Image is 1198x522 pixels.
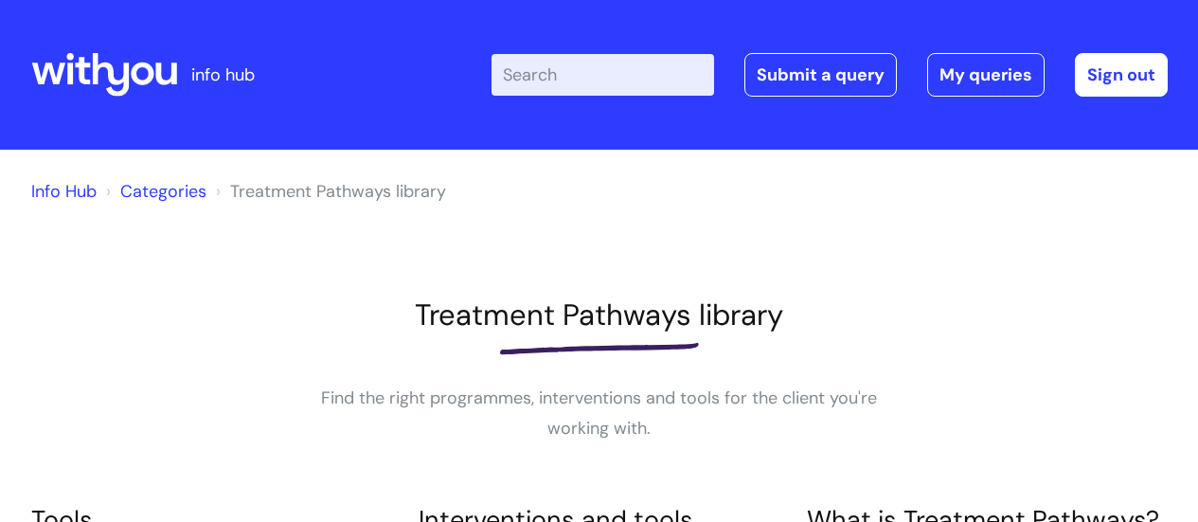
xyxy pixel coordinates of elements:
[492,53,1168,97] div: | -
[101,176,206,207] li: Solution home
[31,180,97,203] a: Info Hub
[191,60,255,90] p: info hub
[315,383,884,444] p: Find the right programmes, interventions and tools for the client you're working with.
[31,297,1168,333] h1: Treatment Pathways library
[1075,53,1168,97] a: Sign out
[120,180,206,203] a: Categories
[492,54,714,96] input: Search
[927,53,1045,97] a: My queries
[211,176,446,207] li: Treatment Pathways library
[744,53,897,97] a: Submit a query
